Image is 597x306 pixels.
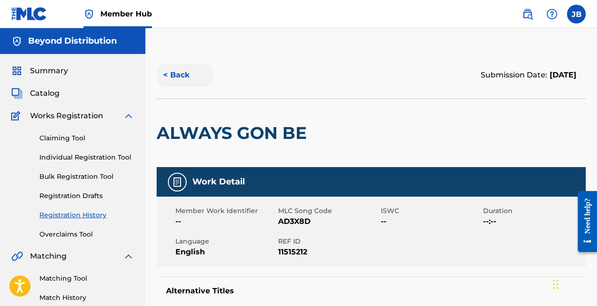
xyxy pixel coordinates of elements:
a: Public Search [518,5,537,23]
span: -- [381,216,481,227]
a: Match History [39,293,134,303]
img: Summary [11,65,23,76]
img: Work Detail [172,176,183,188]
img: expand [123,110,134,122]
span: [DATE] [547,70,576,79]
span: -- [175,216,276,227]
span: --:-- [483,216,583,227]
span: AD3X8D [278,216,378,227]
a: Registration History [39,210,134,220]
a: Registration Drafts [39,191,134,201]
img: expand [123,251,134,262]
img: Catalog [11,88,23,99]
h2: ALWAYS GON BE [157,122,311,144]
span: ISWC [381,206,481,216]
a: Bulk Registration Tool [39,172,134,182]
h5: Alternative Titles [166,286,576,296]
img: Works Registration [11,110,23,122]
span: Summary [30,65,68,76]
h5: Work Detail [192,176,245,187]
a: Matching Tool [39,274,134,283]
iframe: Chat Widget [550,261,597,306]
a: Overclaims Tool [39,229,134,239]
img: Accounts [11,36,23,47]
div: Drag [553,270,559,298]
span: Duration [483,206,583,216]
button: < Back [157,63,213,87]
span: Member Hub [100,8,152,19]
img: Matching [11,251,23,262]
span: Catalog [30,88,60,99]
h5: Beyond Distribution [28,36,117,46]
span: Member Work Identifier [175,206,276,216]
span: Matching [30,251,67,262]
a: Claiming Tool [39,133,134,143]
a: CatalogCatalog [11,88,60,99]
div: Help [543,5,561,23]
span: Works Registration [30,110,103,122]
span: MLC Song Code [278,206,378,216]
span: English [175,246,276,258]
img: MLC Logo [11,7,47,21]
a: SummarySummary [11,65,68,76]
span: Language [175,237,276,246]
span: REF ID [278,237,378,246]
a: Individual Registration Tool [39,153,134,162]
img: search [522,8,533,20]
div: User Menu [567,5,586,23]
div: Submission Date: [481,69,576,81]
img: help [546,8,558,20]
span: 11515212 [278,246,378,258]
img: Top Rightsholder [83,8,95,20]
iframe: Resource Center [571,183,597,260]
